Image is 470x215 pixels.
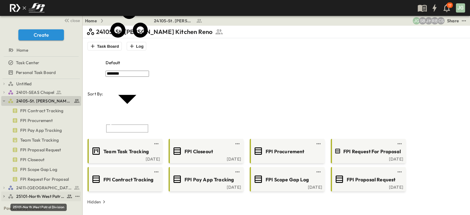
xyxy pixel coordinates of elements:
[89,156,160,161] a: [DATE]
[8,201,80,209] a: St. Vincent De Paul Renovations
[106,55,149,70] div: Default
[396,168,403,176] button: test
[74,193,81,200] button: test
[17,47,28,53] span: Home
[103,176,154,183] span: FPI Contract Tracking
[20,127,62,133] span: FPI Pay App Tracking
[1,68,80,77] a: Personal Task Board
[1,146,80,154] a: FPI Proposal Request
[343,148,401,155] span: FPI Request For Proposal
[455,3,466,13] button: JG
[347,176,395,183] span: FPI Proposal Request
[1,116,80,125] a: FPI Procurement
[460,17,468,24] button: test
[170,174,241,184] a: FPI Pay App Tracking
[16,69,56,76] span: Personal Task Board
[16,98,72,104] span: 24105-St. Matthew Kitchen Reno
[88,42,122,50] button: Task Board
[16,60,39,66] span: Task Center
[170,156,241,161] a: [DATE]
[431,17,438,24] div: Regina Barnett (rbarnett@fpibuilders.com)
[332,184,403,189] a: [DATE]
[85,198,110,206] button: Hidden
[1,175,80,183] a: FPI Request For Proposal
[315,140,322,147] button: test
[127,42,146,50] button: Log
[16,81,32,87] span: Untitled
[20,166,57,172] span: FPI Scope Gap Log
[7,2,47,14] img: c8d7d1ed905e502e8f77bf7063faec64e13b34fdb1f2bdd94b0e311fc34f8000.png
[1,125,81,135] div: FPI Pay App Trackingtest
[16,185,72,191] span: 24111-[GEOGRAPHIC_DATA]
[1,136,80,144] a: Team Task Tracking
[153,140,160,147] button: test
[1,183,81,193] div: 24111-[GEOGRAPHIC_DATA]test
[1,165,80,174] a: FPI Scope Gap Log
[396,140,403,147] button: test
[447,18,459,24] div: Share
[70,17,80,24] span: close
[1,116,81,125] div: FPI Procurementtest
[170,146,241,156] a: FPI Closeout
[154,18,194,24] span: 24105-St. [PERSON_NAME] Kitchen Reno
[89,174,160,184] a: FPI Contract Tracking
[8,192,73,201] a: 25101-North West Patrol Division
[18,29,64,40] button: Create
[1,106,81,116] div: FPI Contract Trackingtest
[16,193,65,199] span: 25101-North West Patrol Division
[448,3,451,8] p: 17
[1,165,81,174] div: FPI Scope Gap Logtest
[1,191,81,201] div: 25101-North West Patrol Divisiontest
[419,17,426,24] div: Sterling Barnett (sterling@fpibuilders.com)
[1,68,81,77] div: Personal Task Boardtest
[96,28,212,36] p: 24105-St. [PERSON_NAME] Kitchen Reno
[10,204,67,211] div: 25101-North West Patrol Division
[170,184,241,189] a: [DATE]
[332,156,403,161] a: [DATE]
[20,157,44,163] span: FPI Closeout
[20,137,59,143] span: Team Task Tracking
[88,91,103,97] p: Sort By:
[413,17,420,24] div: Josh Gille (jgille@fpibuilders.com)
[1,145,81,155] div: FPI Proposal Requesttest
[1,79,81,89] div: Untitledtest
[1,96,81,106] div: 24105-St. Matthew Kitchen Renotest
[89,146,160,156] a: Team Task Tracking
[185,176,234,183] span: FPI Pay App Tracking
[332,174,403,184] a: FPI Proposal Request
[315,168,322,176] button: test
[153,168,160,176] button: test
[62,16,81,24] button: close
[20,176,69,182] span: FPI Request For Proposal
[1,135,81,145] div: Team Task Trackingtest
[266,148,304,155] span: FPI Procurement
[103,148,149,155] span: Team Task Tracking
[1,87,81,97] div: 24101-SEAS Chapeltest
[8,97,80,105] a: 24105-St. Matthew Kitchen Reno
[87,199,101,205] p: Hidden
[1,106,80,115] a: FPI Contract Tracking
[251,174,322,184] a: FPI Scope Gap Log
[20,117,53,124] span: FPI Procurement
[1,58,80,67] a: Task Center
[16,89,54,95] span: 24101-SEAS Chapel
[185,148,213,155] span: FPI Closeout
[8,80,80,88] a: Untitled
[425,17,432,24] div: Jose Hurtado (jhurtado@fpibuilders.com)
[251,146,322,156] a: FPI Procurement
[251,184,322,189] a: [DATE]
[85,18,97,24] a: Home
[20,147,61,153] span: FPI Proposal Request
[8,88,80,97] a: 24101-SEAS Chapel
[456,3,465,13] div: JG
[1,155,80,164] a: FPI Closeout
[234,168,241,176] button: test
[1,126,80,135] a: FPI Pay App Tracking
[332,146,403,156] a: FPI Request For Proposal
[20,108,64,114] span: FPI Contract Tracking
